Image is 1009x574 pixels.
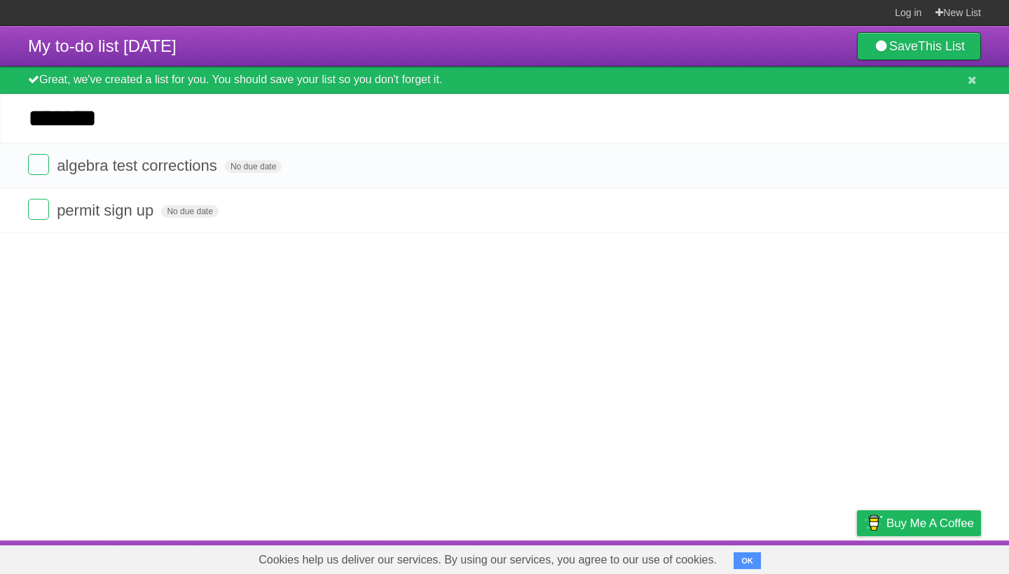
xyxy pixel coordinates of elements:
a: Privacy [839,544,875,570]
a: Terms [791,544,822,570]
a: Developers [717,544,774,570]
a: About [671,544,700,570]
b: This List [918,39,965,53]
label: Done [28,199,49,220]
span: permit sign up [57,202,157,219]
span: My to-do list [DATE] [28,36,177,55]
span: No due date [161,205,218,218]
a: SaveThis List [857,32,981,60]
label: Done [28,154,49,175]
span: Cookies help us deliver our services. By using our services, you agree to our use of cookies. [245,546,731,574]
span: No due date [225,160,282,173]
a: Buy me a coffee [857,510,981,536]
a: Suggest a feature [893,544,981,570]
img: Buy me a coffee [864,511,883,535]
button: OK [734,552,761,569]
span: algebra test corrections [57,157,221,174]
span: Buy me a coffee [886,511,974,535]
